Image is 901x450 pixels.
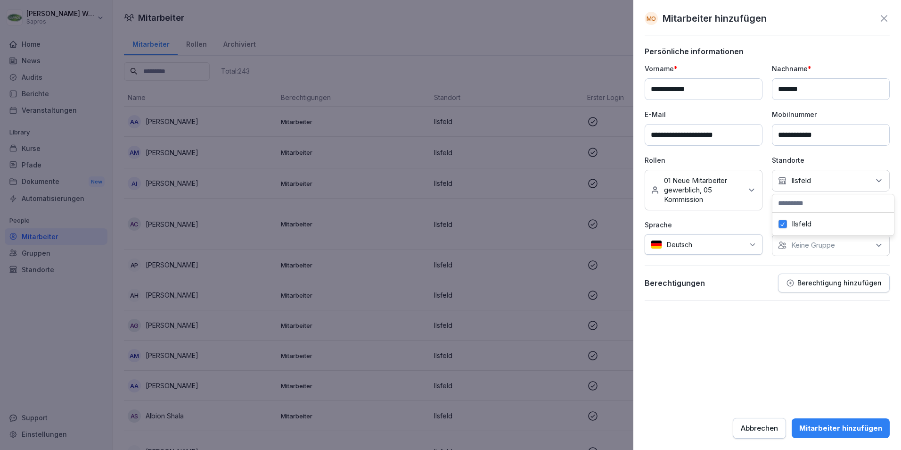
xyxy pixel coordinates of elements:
div: Deutsch [645,234,762,255]
p: E-Mail [645,109,762,119]
p: Vorname [645,64,762,74]
p: Nachname [772,64,890,74]
p: Sprache [645,220,762,230]
p: Rollen [645,155,762,165]
p: 01 Neue Mitarbeiter gewerblich, 05 Kommission [664,176,742,204]
label: Ilsfeld [792,220,811,228]
button: Mitarbeiter hinzufügen [792,418,890,438]
p: Persönliche informationen [645,47,890,56]
p: Berechtigung hinzufügen [797,279,882,287]
p: Mobilnummer [772,109,890,119]
p: Keine Gruppe [791,241,835,250]
img: de.svg [651,240,662,249]
div: MO [645,12,658,25]
div: Abbrechen [741,423,778,433]
p: Standorte [772,155,890,165]
p: Mitarbeiter hinzufügen [663,11,767,25]
p: Ilsfeld [791,176,811,185]
button: Berechtigung hinzufügen [778,274,890,292]
p: Berechtigungen [645,278,705,288]
button: Abbrechen [733,418,786,439]
div: Mitarbeiter hinzufügen [799,423,882,433]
